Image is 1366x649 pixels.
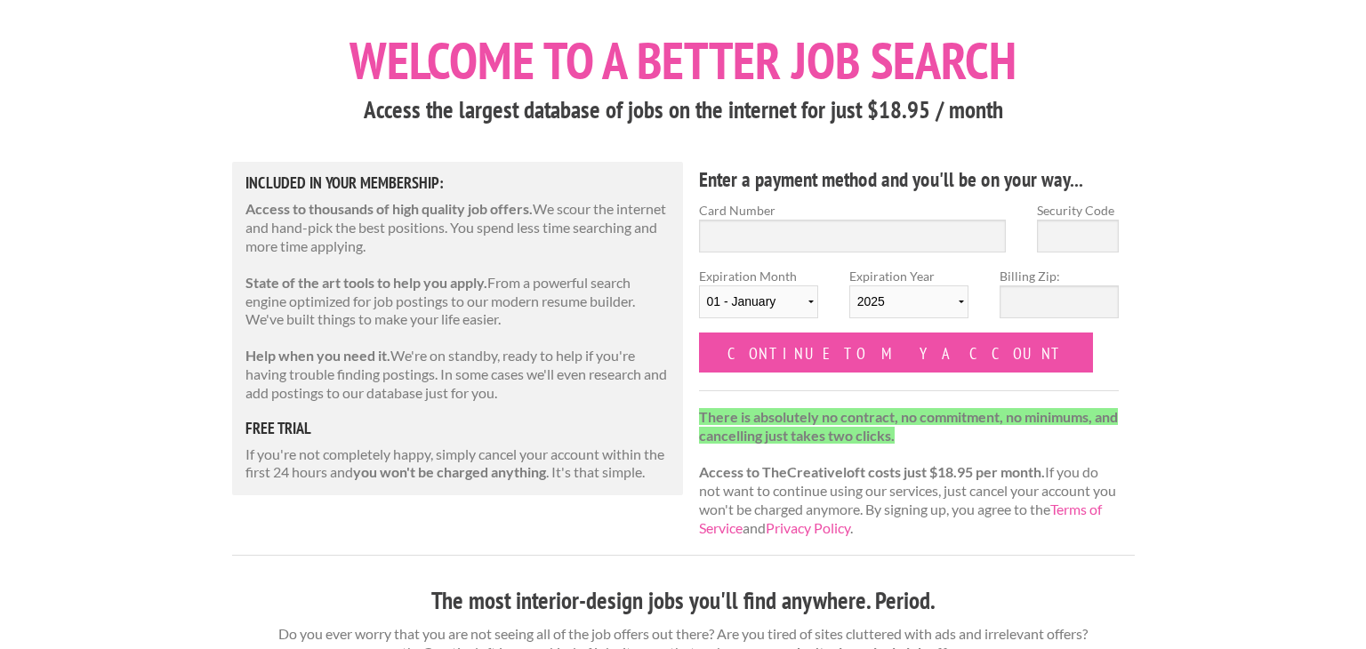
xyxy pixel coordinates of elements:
select: Expiration Year [849,285,968,318]
h4: Enter a payment method and you'll be on your way... [699,165,1120,194]
label: Card Number [699,201,1007,220]
label: Security Code [1037,201,1119,220]
strong: State of the art tools to help you apply. [245,274,487,291]
p: If you're not completely happy, simply cancel your account within the first 24 hours and . It's t... [245,445,671,483]
p: We scour the internet and hand-pick the best positions. You spend less time searching and more ti... [245,200,671,255]
select: Expiration Month [699,285,818,318]
label: Billing Zip: [1000,267,1119,285]
strong: Access to thousands of high quality job offers. [245,200,533,217]
strong: There is absolutely no contract, no commitment, no minimums, and cancelling just takes two clicks. [699,408,1118,444]
strong: Help when you need it. [245,347,390,364]
a: Privacy Policy [766,519,850,536]
strong: Access to TheCreativeloft costs just $18.95 per month. [699,463,1045,480]
p: We're on standby, ready to help if you're having trouble finding postings. In some cases we'll ev... [245,347,671,402]
input: Continue to my account [699,333,1094,373]
h3: Access the largest database of jobs on the internet for just $18.95 / month [232,93,1135,127]
p: If you do not want to continue using our services, just cancel your account you won't be charged ... [699,408,1120,538]
label: Expiration Month [699,267,818,333]
label: Expiration Year [849,267,968,333]
a: Terms of Service [699,501,1102,536]
p: From a powerful search engine optimized for job postings to our modern resume builder. We've buil... [245,274,671,329]
h5: free trial [245,421,671,437]
strong: you won't be charged anything [353,463,546,480]
h3: The most interior-design jobs you'll find anywhere. Period. [232,584,1135,618]
h1: Welcome to a better job search [232,35,1135,86]
h5: Included in Your Membership: [245,175,671,191]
